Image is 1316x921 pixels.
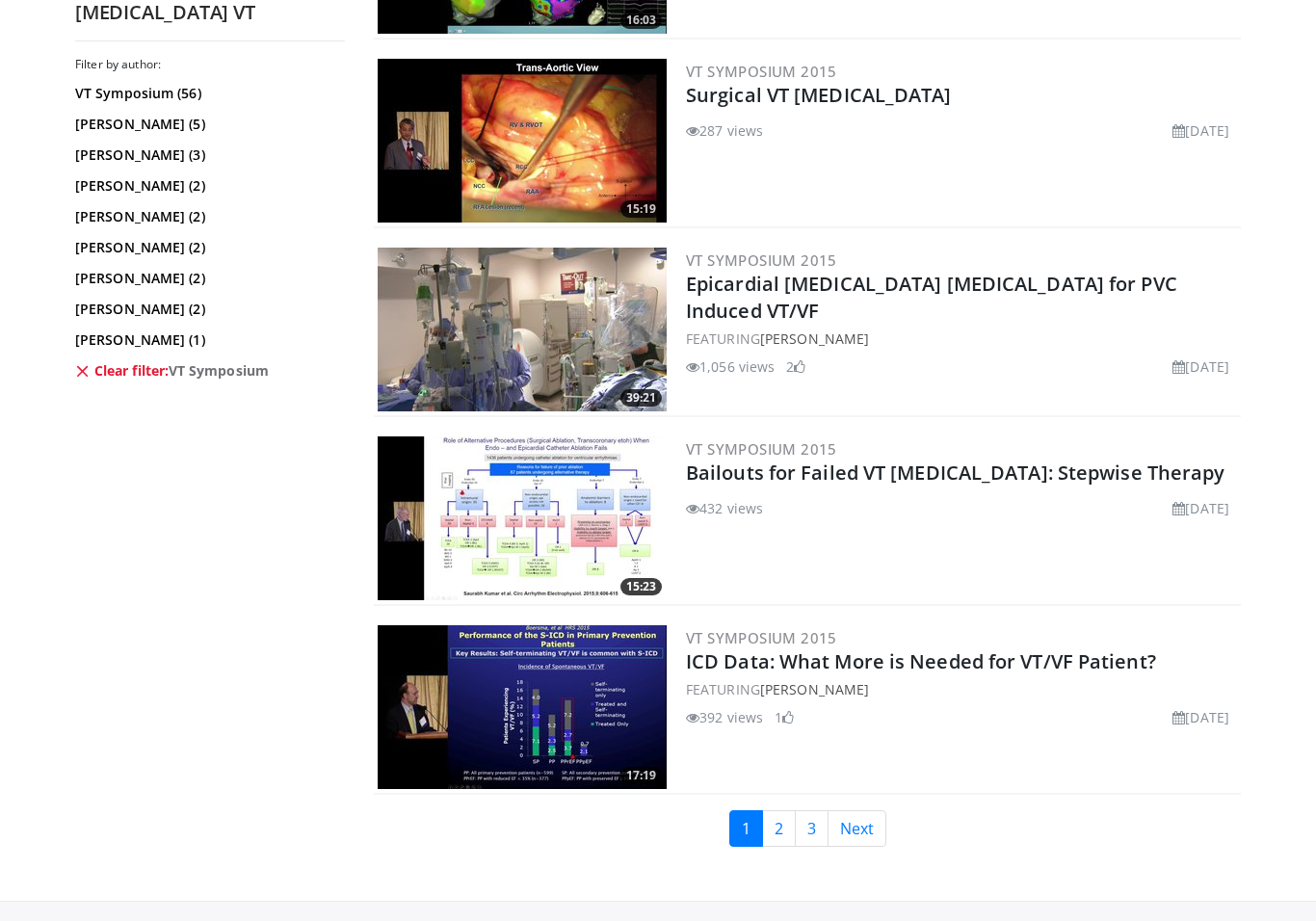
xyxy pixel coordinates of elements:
li: 1 [775,707,794,727]
a: VT Symposium 2015 [686,250,837,270]
a: 3 [795,810,829,847]
span: 15:19 [620,200,662,218]
a: 1 [729,810,763,847]
div: FEATURING [686,329,1237,349]
img: 112b693c-d010-4ada-bae5-2194695177a3.300x170_q85_crop-smart_upscale.jpg [378,248,667,411]
a: [PERSON_NAME] (2) [75,238,340,257]
a: 15:19 [378,59,667,223]
li: 287 views [686,120,763,141]
a: [PERSON_NAME] (2) [75,300,340,319]
a: [PERSON_NAME] (1) [75,330,340,350]
li: [DATE] [1172,498,1229,518]
a: VT Symposium 2015 [686,62,837,81]
img: 669d49f6-8fd6-4b33-bd11-d60b813caa87.300x170_q85_crop-smart_upscale.jpg [378,436,667,600]
span: 16:03 [620,12,662,29]
a: Next [828,810,886,847]
a: VT Symposium (56) [75,84,340,103]
a: [PERSON_NAME] (5) [75,115,340,134]
a: [PERSON_NAME] [760,680,869,698]
a: ICD Data: What More is Needed for VT/VF Patient? [686,648,1156,674]
a: Clear filter:VT Symposium [75,361,340,381]
a: [PERSON_NAME] (2) [75,207,340,226]
span: 15:23 [620,578,662,595]
li: 432 views [686,498,763,518]
a: VT Symposium 2015 [686,439,837,459]
li: [DATE] [1172,356,1229,377]
h3: Filter by author: [75,57,345,72]
a: Surgical VT [MEDICAL_DATA] [686,82,952,108]
a: [PERSON_NAME] (2) [75,176,340,196]
li: 2 [786,356,805,377]
li: [DATE] [1172,120,1229,141]
a: 2 [762,810,796,847]
a: Epicardial [MEDICAL_DATA] [MEDICAL_DATA] for PVC Induced VT/VF [686,271,1177,324]
a: [PERSON_NAME] (2) [75,269,340,288]
a: 17:19 [378,625,667,789]
li: [DATE] [1172,707,1229,727]
a: Bailouts for Failed VT [MEDICAL_DATA]: Stepwise Therapy [686,460,1225,486]
li: 392 views [686,707,763,727]
a: 39:21 [378,248,667,411]
li: 1,056 views [686,356,775,377]
span: VT Symposium [169,361,269,381]
img: 7b4f6039-82b1-4e7f-b787-8ea053c28e38.300x170_q85_crop-smart_upscale.jpg [378,625,667,789]
div: FEATURING [686,679,1237,699]
a: 15:23 [378,436,667,600]
img: 4d395a41-47d3-45d2-a855-aa32f0df9821.300x170_q85_crop-smart_upscale.jpg [378,59,667,223]
a: VT Symposium 2015 [686,628,837,647]
a: [PERSON_NAME] (3) [75,145,340,165]
a: [PERSON_NAME] [760,329,869,348]
span: 39:21 [620,389,662,407]
nav: Search results pages [374,810,1241,847]
span: 17:19 [620,767,662,784]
